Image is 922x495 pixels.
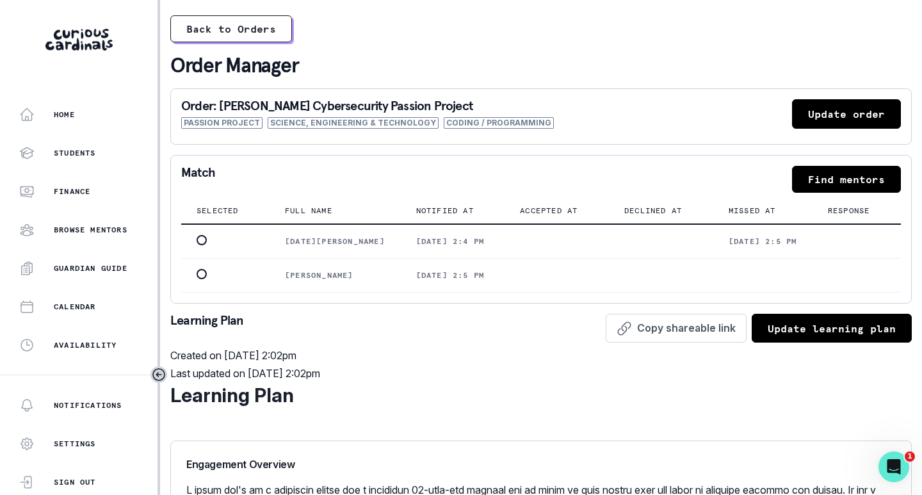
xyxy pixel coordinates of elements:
[197,206,239,216] p: Selected
[170,366,912,381] p: Last updated on [DATE] 2:02pm
[729,236,797,247] p: [DATE] 2:5 pm
[54,186,90,197] p: Finance
[520,206,578,216] p: Accepted at
[444,117,554,129] span: Coding / Programming
[170,381,912,410] div: Learning Plan
[181,99,554,112] p: Order: [PERSON_NAME] Cybersecurity Passion Project
[624,206,682,216] p: Declined at
[186,457,896,472] p: Engagement Overview
[170,314,244,343] p: Learning Plan
[828,206,870,216] p: Response
[285,270,385,280] p: [PERSON_NAME]
[268,117,439,129] span: Science, Engineering & Technology
[792,166,901,193] button: Find mentors
[170,348,912,363] p: Created on [DATE] 2:02pm
[54,148,96,158] p: Students
[416,270,490,280] p: [DATE] 2:5 pm
[54,110,75,120] p: Home
[54,340,117,350] p: Availability
[181,166,215,193] p: Match
[54,400,122,410] p: Notifications
[54,225,127,235] p: Browse Mentors
[905,451,915,462] span: 1
[285,236,385,247] p: [DATE][PERSON_NAME]
[170,15,292,42] button: Back to Orders
[54,439,96,449] p: Settings
[878,451,909,482] iframe: Intercom live chat
[752,314,912,343] button: Update learning plan
[606,314,747,343] button: Copy shareable link
[729,206,776,216] p: Missed at
[54,477,96,487] p: Sign Out
[170,53,912,78] p: Order Manager
[54,302,96,312] p: Calendar
[54,263,127,273] p: Guardian Guide
[181,117,263,129] span: Passion Project
[416,206,474,216] p: Notified at
[150,366,167,383] button: Toggle sidebar
[416,236,490,247] p: [DATE] 2:4 pm
[45,29,113,51] img: Curious Cardinals Logo
[285,206,332,216] p: Full name
[792,99,901,129] button: Update order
